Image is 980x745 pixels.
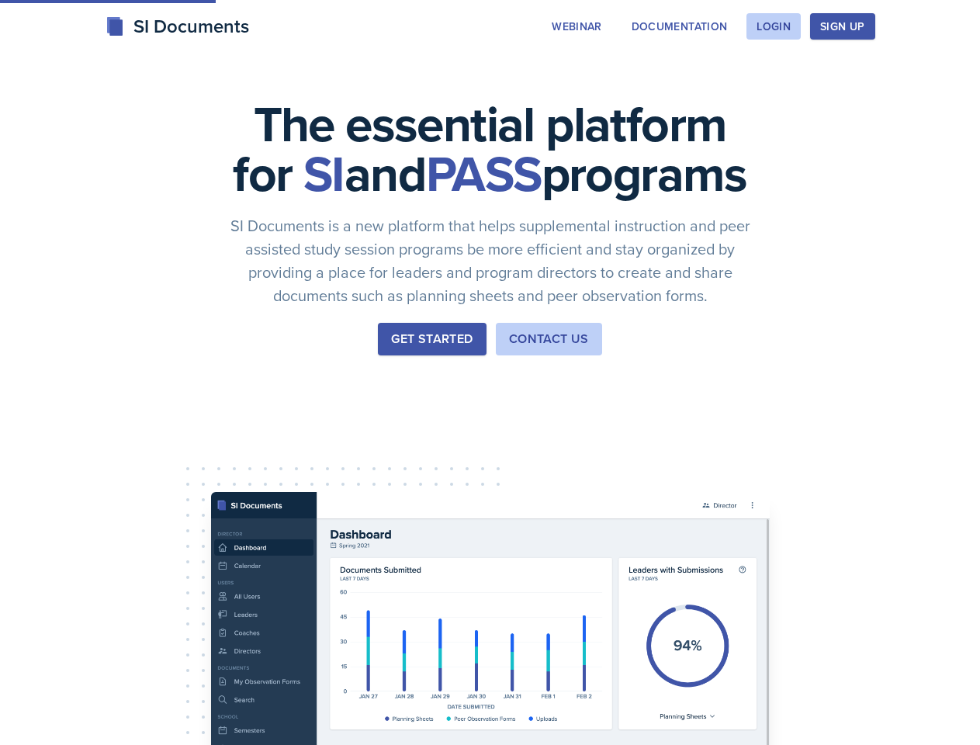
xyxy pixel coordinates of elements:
div: Get Started [391,330,473,348]
div: Webinar [552,20,601,33]
div: Login [757,20,791,33]
button: Webinar [542,13,611,40]
div: SI Documents [106,12,249,40]
div: Contact Us [509,330,589,348]
button: Login [746,13,801,40]
div: Sign Up [820,20,864,33]
button: Sign Up [810,13,874,40]
button: Documentation [622,13,738,40]
button: Contact Us [496,323,602,355]
div: Documentation [632,20,728,33]
button: Get Started [378,323,486,355]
